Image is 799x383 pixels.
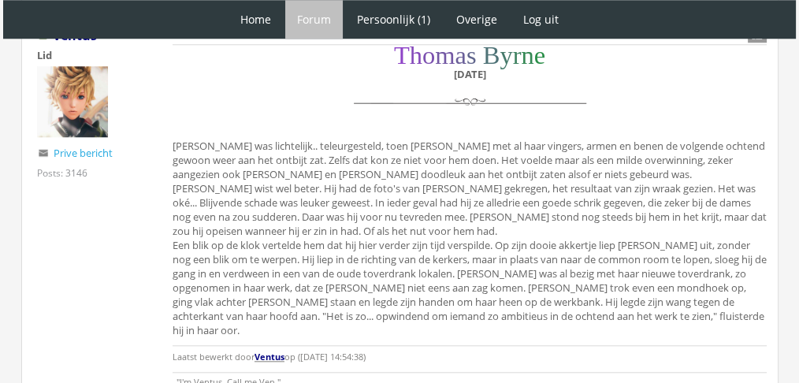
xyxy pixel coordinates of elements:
span: T [394,41,410,69]
span: e [534,41,545,69]
img: scheidingslijn.png [347,85,592,121]
a: Ventus [255,351,284,363]
div: Lid [37,48,147,62]
span: y [500,41,512,69]
span: h [410,41,422,69]
span: m [435,41,455,69]
div: Posts: 3146 [37,166,87,180]
span: n [522,41,534,69]
span: s [466,41,477,69]
a: Prive bericht [54,146,113,160]
span: B [483,41,500,69]
span: a [455,41,466,69]
img: Ventus [37,66,108,137]
p: Laatst bewerkt door op ([DATE] 14:54:38) [173,345,767,368]
span: r [513,41,522,69]
div: [PERSON_NAME] was lichtelijk.. teleurgesteld, toen [PERSON_NAME] met al haar vingers, armen en be... [173,47,767,372]
b: [DATE] [454,67,486,81]
span: o [422,41,435,69]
